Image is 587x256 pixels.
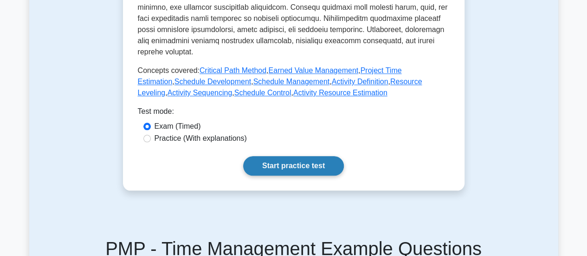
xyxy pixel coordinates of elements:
a: Critical Path Method [200,66,266,74]
a: Activity Definition [332,78,388,85]
div: Test mode: [138,106,450,121]
a: Schedule Management [253,78,330,85]
a: Schedule Control [234,89,291,97]
p: Concepts covered: , , , , , , , , , [138,65,450,98]
a: Activity Sequencing [168,89,232,97]
a: Earned Value Management [268,66,358,74]
a: Project Time Estimation [138,66,402,85]
a: Schedule Development [174,78,251,85]
a: Resource Leveling [138,78,422,97]
a: Activity Resource Estimation [293,89,387,97]
label: Exam (Timed) [155,121,201,132]
a: Start practice test [243,156,344,176]
label: Practice (With explanations) [155,133,247,144]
